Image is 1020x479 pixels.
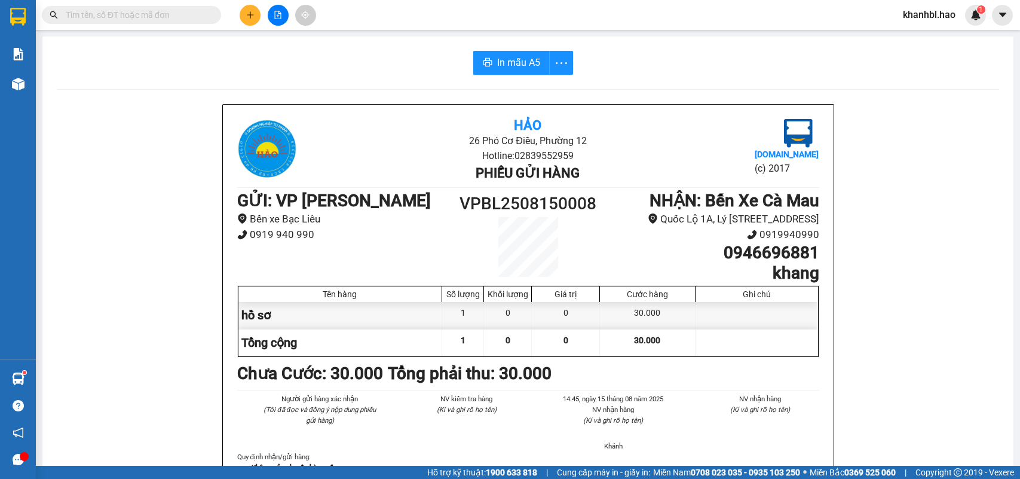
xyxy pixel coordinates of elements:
div: Tên hàng [241,289,439,299]
b: [DOMAIN_NAME] [755,150,819,159]
h1: 0946696881 [601,243,819,263]
li: 26 Phó Cơ Điều, Phường 12 [334,133,722,148]
div: Cước hàng [603,289,691,299]
img: logo.jpg [784,119,813,148]
li: Người gửi hàng xác nhận [261,393,379,404]
li: Khánh [555,441,673,451]
span: khanhbl.hao [893,7,965,22]
div: 1 [442,302,484,329]
i: (Kí và ghi rõ họ tên) [437,405,497,414]
span: 1 [461,335,465,345]
div: Giá trị [535,289,596,299]
strong: 1900 633 818 [486,468,537,477]
span: 30.000 [634,335,660,345]
span: question-circle [13,400,24,411]
span: aim [301,11,310,19]
div: Khối lượng [487,289,528,299]
button: file-add [268,5,289,26]
b: Phiếu gửi hàng [476,166,580,181]
span: Tổng cộng [241,335,297,350]
b: Tổng phải thu: 30.000 [388,364,552,383]
img: solution-icon [12,48,24,60]
span: Hỗ trợ kỹ thuật: [427,466,537,479]
span: file-add [274,11,282,19]
i: (Tôi đã đọc và đồng ý nộp dung phiếu gửi hàng) [264,405,376,425]
i: (Kí và ghi rõ họ tên) [730,405,790,414]
img: logo-vxr [10,8,26,26]
div: 0 [532,302,600,329]
span: Cung cấp máy in - giấy in: [557,466,650,479]
strong: 0369 525 060 [844,468,896,477]
span: phone [747,230,757,240]
sup: 1 [23,371,26,374]
button: aim [295,5,316,26]
span: Miền Bắc [810,466,896,479]
li: NV nhận hàng [701,393,819,404]
span: environment [237,213,247,224]
span: 0 [506,335,510,345]
span: ⚪️ [803,470,807,475]
div: hồ sơ [238,302,443,329]
span: In mẫu A5 [497,55,540,70]
img: warehouse-icon [12,373,24,385]
button: caret-down [992,5,1013,26]
sup: 1 [977,5,985,14]
img: icon-new-feature [970,10,981,20]
b: NHẬN : Bến Xe Cà Mau [650,191,819,210]
li: NV kiểm tra hàng [408,393,526,404]
button: printerIn mẫu A5 [473,51,550,75]
li: 14:45, ngày 15 tháng 08 năm 2025 [555,393,673,404]
li: NV nhận hàng [555,404,673,415]
div: Số lượng [445,289,480,299]
img: logo.jpg [237,119,297,179]
li: (c) 2017 [755,161,819,176]
b: Chưa Cước : 30.000 [237,364,383,383]
input: Tìm tên, số ĐT hoặc mã đơn [66,8,207,22]
i: (Kí và ghi rõ họ tên) [583,416,643,425]
b: GỬI : VP [PERSON_NAME] [237,191,431,210]
span: notification [13,427,24,438]
li: Quốc Lộ 1A, Lý [STREET_ADDRESS] [601,211,819,227]
span: copyright [954,468,962,477]
span: search [50,11,58,19]
span: message [13,454,24,465]
span: phone [237,230,247,240]
div: 30.000 [600,302,695,329]
button: more [549,51,573,75]
img: warehouse-icon [12,78,24,90]
span: | [546,466,548,479]
strong: Không vận chuyển hàng cấm. [252,463,341,472]
span: plus [246,11,255,19]
span: caret-down [997,10,1008,20]
span: Miền Nam [653,466,800,479]
span: more [550,56,572,71]
span: environment [648,213,658,224]
strong: 0708 023 035 - 0935 103 250 [691,468,800,477]
div: 0 [484,302,532,329]
button: plus [240,5,261,26]
li: Hotline: 02839552959 [334,148,722,163]
span: | [905,466,906,479]
h1: VPBL2508150008 [455,191,601,217]
span: 1 [979,5,983,14]
span: 0 [563,335,568,345]
div: Ghi chú [699,289,815,299]
h1: khang [601,263,819,283]
span: printer [483,57,492,69]
li: 0919940990 [601,227,819,243]
li: Bến xe Bạc Liêu [237,211,455,227]
b: Hảo [514,118,541,133]
li: 0919 940 990 [237,227,455,243]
